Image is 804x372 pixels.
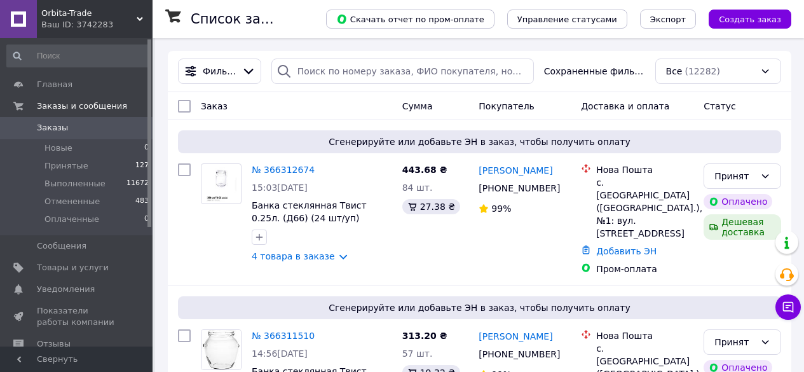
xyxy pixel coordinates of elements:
[714,335,755,349] div: Принят
[41,8,137,19] span: Orbita-Trade
[402,101,433,111] span: Сумма
[596,246,657,256] a: Добавить ЭН
[37,122,68,134] span: Заказы
[183,135,776,148] span: Сгенерируйте или добавьте ЭН в заказ, чтобы получить оплату
[640,10,696,29] button: Экспорт
[252,165,315,175] a: № 366312674
[596,163,693,176] div: Нова Пошта
[479,349,560,359] span: [PHONE_NUMBER]
[37,284,95,295] span: Уведомления
[402,331,447,341] span: 313.20 ₴
[37,305,118,328] span: Показатели работы компании
[685,66,719,76] span: (12282)
[402,183,433,193] span: 84 шт.
[479,101,535,111] span: Покупатель
[719,15,781,24] span: Создать заказ
[650,15,686,24] span: Экспорт
[183,301,776,314] span: Сгенерируйте или добавьте ЭН в заказ, чтобы получить оплату
[252,331,315,341] a: № 366311510
[206,164,236,203] img: Фото товару
[402,199,460,214] div: 27.38 ₴
[479,164,552,177] a: [PERSON_NAME]
[704,194,772,209] div: Оплачено
[144,142,149,154] span: 0
[44,142,72,154] span: Новые
[775,294,801,320] button: Чат с покупателем
[37,338,71,350] span: Отзывы
[201,101,228,111] span: Заказ
[271,59,534,84] input: Поиск по номеру заказа, ФИО покупателя, номеру телефона, Email, номеру накладной
[709,10,791,29] button: Создать заказ
[326,10,494,29] button: Скачать отчет по пром-оплате
[203,65,236,78] span: Фильтры
[581,101,669,111] span: Доставка и оплата
[41,19,153,31] div: Ваш ID: 3742283
[714,169,755,183] div: Принят
[507,10,627,29] button: Управление статусами
[44,214,99,225] span: Оплаченные
[596,176,693,240] div: с. [GEOGRAPHIC_DATA] ([GEOGRAPHIC_DATA].), №1: вул. [STREET_ADDRESS]
[402,165,447,175] span: 443.68 ₴
[596,329,693,342] div: Нова Пошта
[704,101,736,111] span: Статус
[517,15,617,24] span: Управление статусами
[37,79,72,90] span: Главная
[704,214,781,240] div: Дешевая доставка
[596,263,693,275] div: Пром-оплата
[336,13,484,25] span: Скачать отчет по пром-оплате
[666,65,683,78] span: Все
[252,251,335,261] a: 4 товара в заказе
[37,100,127,112] span: Заказы и сообщения
[135,160,149,172] span: 127
[402,348,433,359] span: 57 шт.
[44,160,88,172] span: Принятые
[191,11,300,27] h1: Список заказов
[6,45,150,67] input: Поиск
[135,196,149,207] span: 483
[479,183,560,193] span: [PHONE_NUMBER]
[201,329,242,370] a: Фото товару
[201,330,241,369] img: Фото товару
[252,200,381,261] a: Банка стеклянная Твист 0.25л. (Д66) (24 шт/уп) Продажа Кратно Упаковке! ([DEMOGRAPHIC_DATA] не от...
[144,214,149,225] span: 0
[479,330,552,343] a: [PERSON_NAME]
[37,262,109,273] span: Товары и услуги
[491,203,511,214] span: 99%
[126,178,149,189] span: 11672
[44,196,100,207] span: Отмененные
[252,183,308,193] span: 15:03[DATE]
[201,163,242,204] a: Фото товару
[252,348,308,359] span: 14:56[DATE]
[696,13,791,24] a: Создать заказ
[544,65,645,78] span: Сохраненные фильтры:
[37,240,86,252] span: Сообщения
[44,178,106,189] span: Выполненные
